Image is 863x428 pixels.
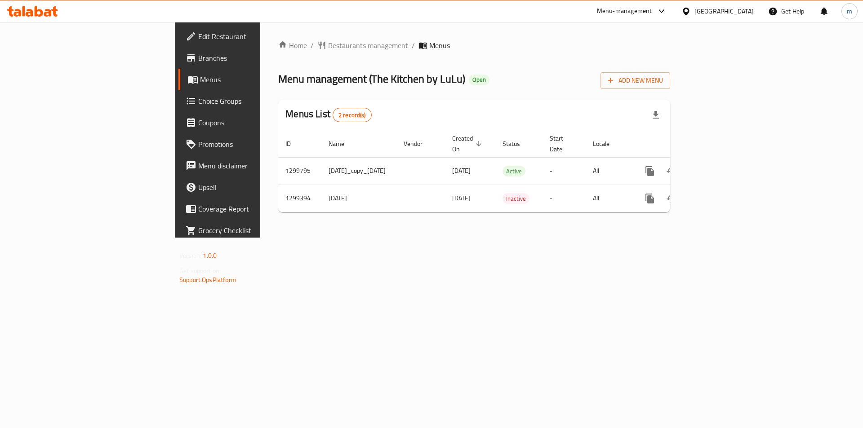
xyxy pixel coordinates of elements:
span: Open [469,76,489,84]
span: Locale [593,138,621,149]
td: All [586,185,632,212]
span: ID [285,138,302,149]
a: Choice Groups [178,90,319,112]
a: Menu disclaimer [178,155,319,176]
div: Total records count [333,108,372,122]
span: Vendor [404,138,434,149]
a: Support.OpsPlatform [179,274,236,286]
div: Inactive [503,193,529,204]
span: Menu management ( The Kitchen by LuLu ) [278,69,465,89]
button: Add New Menu [601,72,670,89]
span: Coupons [198,117,312,128]
span: 2 record(s) [333,111,371,119]
th: Actions [632,130,733,158]
span: Promotions [198,139,312,150]
button: Change Status [661,188,682,209]
span: Upsell [198,182,312,193]
a: Coverage Report [178,198,319,220]
div: Export file [645,104,667,126]
span: Branches [198,53,312,63]
span: Coverage Report [198,203,312,214]
span: Version: [179,250,201,261]
a: Menus [178,69,319,90]
h2: Menus List [285,107,371,122]
a: Branches [178,47,319,69]
span: Menus [200,74,312,85]
span: Get support on: [179,265,221,277]
span: Active [503,166,525,176]
span: Name [329,138,356,149]
a: Upsell [178,176,319,198]
td: [DATE]_copy_[DATE] [321,157,396,185]
td: - [543,157,586,185]
span: Restaurants management [328,40,408,51]
li: / [412,40,415,51]
a: Grocery Checklist [178,220,319,241]
span: Created On [452,133,485,154]
span: Start Date [550,133,575,154]
span: Choice Groups [198,96,312,106]
a: Coupons [178,112,319,133]
span: [DATE] [452,192,471,204]
div: Open [469,75,489,85]
span: Inactive [503,194,529,204]
td: [DATE] [321,185,396,212]
div: Menu-management [597,6,652,17]
span: [DATE] [452,165,471,176]
td: - [543,185,586,212]
button: Change Status [661,160,682,182]
button: more [639,188,661,209]
td: All [586,157,632,185]
span: Menu disclaimer [198,160,312,171]
button: more [639,160,661,182]
nav: breadcrumb [278,40,670,51]
span: m [847,6,852,16]
div: [GEOGRAPHIC_DATA] [694,6,754,16]
span: 1.0.0 [203,250,217,261]
span: Status [503,138,532,149]
span: Grocery Checklist [198,225,312,236]
span: Menus [429,40,450,51]
a: Restaurants management [317,40,408,51]
a: Edit Restaurant [178,26,319,47]
table: enhanced table [278,130,733,212]
span: Edit Restaurant [198,31,312,42]
span: Add New Menu [608,75,663,86]
a: Promotions [178,133,319,155]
